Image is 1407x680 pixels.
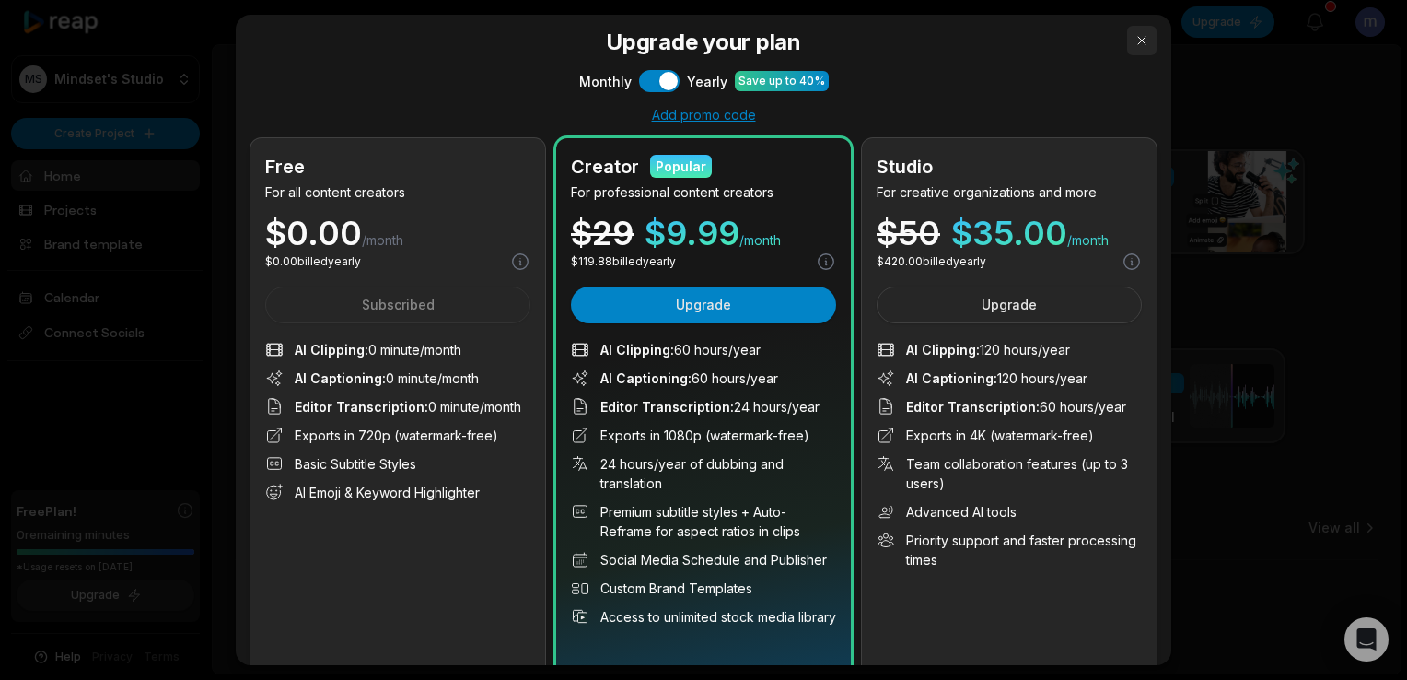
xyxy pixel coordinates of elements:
li: Exports in 720p (watermark-free) [265,426,530,445]
li: Premium subtitle styles + Auto-Reframe for aspect ratios in clips [571,502,836,541]
button: Upgrade [571,287,836,323]
span: 24 hours/year [600,397,820,416]
span: $ 9.99 [645,217,739,250]
span: Editor Transcription : [906,399,1040,415]
p: For all content creators [265,182,530,202]
h2: Creator [571,153,639,181]
li: Team collaboration features (up to 3 users) [877,454,1142,493]
span: /month [1067,231,1109,250]
span: 0 minute/month [295,397,521,416]
span: Yearly [687,72,727,91]
li: 24 hours/year of dubbing and translation [571,454,836,493]
li: Custom Brand Templates [571,579,836,598]
div: $ 29 [571,217,634,250]
li: Exports in 4K (watermark-free) [877,426,1142,445]
span: $ 0.00 [265,217,362,250]
span: AI Captioning : [600,370,692,386]
p: $ 119.88 billed yearly [571,253,676,270]
li: Advanced AI tools [877,502,1142,522]
div: Popular [656,157,706,176]
span: /month [362,231,403,250]
li: Access to unlimited stock media library [571,607,836,627]
span: 0 minute/month [295,369,479,388]
li: AI Emoji & Keyword Highlighter [265,483,530,502]
div: Add promo code [250,107,1157,123]
span: 60 hours/year [600,340,761,359]
button: Upgrade [877,287,1142,323]
li: Exports in 1080p (watermark-free) [571,426,836,445]
li: Basic Subtitle Styles [265,454,530,474]
span: AI Clipping : [295,342,368,358]
span: Monthly [579,72,632,91]
span: AI Captioning : [906,370,997,386]
div: Save up to 40% [738,73,825,89]
h2: Free [265,153,305,181]
span: 120 hours/year [906,369,1087,388]
span: 0 minute/month [295,340,461,359]
span: /month [739,231,781,250]
span: 120 hours/year [906,340,1070,359]
li: Priority support and faster processing times [877,531,1142,569]
span: Editor Transcription : [600,399,734,415]
span: 60 hours/year [906,397,1126,416]
span: 60 hours/year [600,369,778,388]
h2: Studio [877,153,933,181]
p: For professional content creators [571,182,836,202]
p: $ 420.00 billed yearly [877,253,986,270]
li: Social Media Schedule and Publisher [571,550,836,569]
p: For creative organizations and more [877,182,1142,202]
span: $ 35.00 [951,217,1067,250]
span: Editor Transcription : [295,399,428,415]
p: $ 0.00 billed yearly [265,253,361,270]
div: $ 50 [877,217,940,250]
span: AI Clipping : [600,342,674,358]
span: AI Captioning : [295,370,386,386]
h3: Upgrade your plan [250,26,1157,59]
span: AI Clipping : [906,342,980,358]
